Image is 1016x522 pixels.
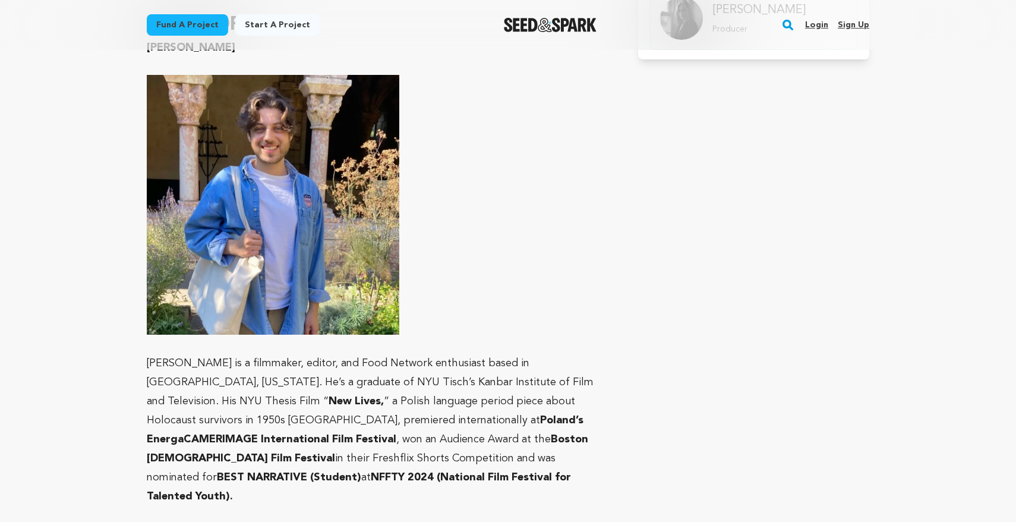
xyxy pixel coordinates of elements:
[504,18,597,32] a: Seed&Spark Homepage
[838,15,869,34] a: Sign up
[147,14,228,36] a: Fund a project
[805,15,828,34] a: Login
[235,14,320,36] a: Start a project
[217,472,361,483] strong: BEST NARRATIVE (Student)
[504,18,597,32] img: Seed&Spark Logo Dark Mode
[147,354,610,506] p: [PERSON_NAME] is a filmmaker, editor, and Food Network enthusiast based in [GEOGRAPHIC_DATA], [US...
[147,75,399,335] img: 1751384954-joey%20headshot.jpg
[329,396,384,407] strong: New Lives,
